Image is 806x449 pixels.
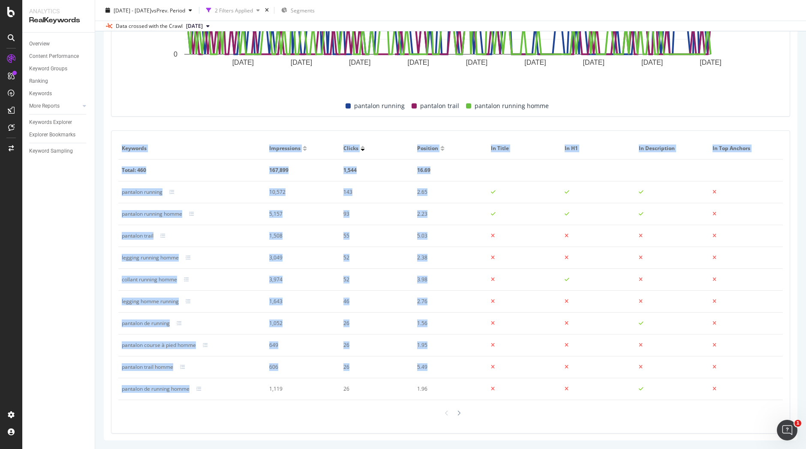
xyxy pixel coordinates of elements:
[29,118,89,127] a: Keywords Explorer
[29,15,88,25] div: RealKeywords
[151,6,185,14] span: vs Prev. Period
[343,188,404,196] div: 143
[269,188,330,196] div: 10,572
[466,59,487,66] text: [DATE]
[420,101,459,111] span: pantalon trail
[29,130,89,139] a: Explorer Bookmarks
[417,232,478,240] div: 5.03
[29,39,50,48] div: Overview
[122,210,182,218] div: pantalon running homme
[269,232,330,240] div: 1,508
[417,254,478,262] div: 2.38
[174,51,177,58] text: 0
[343,298,404,305] div: 46
[343,210,404,218] div: 93
[122,254,179,262] div: legging running homme
[29,147,89,156] a: Keyword Sampling
[29,89,89,98] a: Keywords
[122,298,179,305] div: legging homme running
[794,420,801,427] span: 1
[343,254,404,262] div: 52
[29,7,88,15] div: Analytics
[29,52,89,61] a: Content Performance
[269,363,330,371] div: 606
[122,363,173,371] div: pantalon trail homme
[269,319,330,327] div: 1,052
[29,52,79,61] div: Content Performance
[269,210,330,218] div: 5,157
[102,3,195,17] button: [DATE] - [DATE]vsPrev. Period
[29,102,60,111] div: More Reports
[713,145,777,152] span: In Top Anchors
[215,6,253,14] div: 2 Filters Applied
[269,276,330,283] div: 3,974
[700,59,721,66] text: [DATE]
[291,59,312,66] text: [DATE]
[343,232,404,240] div: 55
[417,319,478,327] div: 1.56
[116,22,183,30] div: Data crossed with the Crawl
[343,319,404,327] div: 26
[29,77,89,86] a: Ranking
[203,3,263,17] button: 2 Filters Applied
[269,166,330,174] div: 167,899
[417,341,478,349] div: 1.95
[269,341,330,349] div: 649
[291,6,315,14] span: Segments
[343,145,358,152] span: Clicks
[524,59,546,66] text: [DATE]
[407,59,429,66] text: [DATE]
[417,385,478,393] div: 1.96
[29,77,48,86] div: Ranking
[29,102,80,111] a: More Reports
[122,319,170,327] div: pantalon de running
[417,298,478,305] div: 2.76
[122,166,249,174] div: Total: 460
[269,385,330,393] div: 1,119
[343,385,404,393] div: 26
[475,101,549,111] span: pantalon running homme
[583,59,604,66] text: [DATE]
[417,188,478,196] div: 2.65
[417,276,478,283] div: 3.98
[343,363,404,371] div: 26
[186,22,203,30] span: 2025 Aug. 17th
[417,145,438,152] span: Position
[777,420,797,440] iframe: Intercom live chat
[29,64,89,73] a: Keyword Groups
[269,254,330,262] div: 3,049
[343,276,404,283] div: 52
[29,39,89,48] a: Overview
[29,64,67,73] div: Keyword Groups
[232,59,254,66] text: [DATE]
[349,59,370,66] text: [DATE]
[122,385,189,393] div: pantalon de running homme
[29,118,72,127] div: Keywords Explorer
[641,59,663,66] text: [DATE]
[122,276,177,283] div: collant running homme
[122,145,260,152] span: Keywords
[417,166,478,174] div: 16.69
[29,130,75,139] div: Explorer Bookmarks
[417,210,478,218] div: 2.23
[565,145,629,152] span: In H1
[29,147,73,156] div: Keyword Sampling
[491,145,556,152] span: In Title
[278,3,318,17] button: Segments
[183,21,213,31] button: [DATE]
[269,298,330,305] div: 1,643
[343,166,404,174] div: 1,544
[354,101,405,111] span: pantalon running
[343,341,404,349] div: 26
[122,341,196,349] div: pantalon course à pied homme
[122,232,153,240] div: pantalon trail
[639,145,704,152] span: In Description
[122,188,162,196] div: pantalon running
[269,145,301,152] span: Impressions
[29,89,52,98] div: Keywords
[263,6,271,15] div: times
[114,6,151,14] span: [DATE] - [DATE]
[417,363,478,371] div: 5.49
